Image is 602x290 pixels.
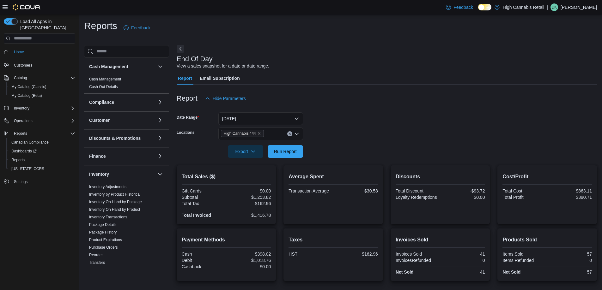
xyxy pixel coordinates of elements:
span: Settings [14,179,27,184]
h2: Invoices Sold [396,236,485,244]
div: Inventory [84,183,169,269]
label: Date Range [177,115,199,120]
a: Package History [89,230,117,234]
p: High Cannabis Retail [503,3,544,11]
div: 41 [441,269,485,275]
span: Inventory On Hand by Product [89,207,140,212]
div: Invoices Sold [396,252,439,257]
button: Inventory [11,104,32,112]
a: Package Details [89,222,117,227]
button: Reports [11,130,30,137]
button: My Catalog (Classic) [6,82,78,91]
div: $863.11 [549,188,592,193]
h2: Cost/Profit [502,173,592,181]
button: Inventory [89,171,155,177]
a: Dashboards [6,147,78,156]
span: Operations [11,117,75,125]
span: Dashboards [11,149,37,154]
button: [DATE] [218,112,303,125]
span: Customers [11,61,75,69]
h3: Loyalty [89,275,105,281]
button: Finance [89,153,155,159]
span: Dashboards [9,147,75,155]
a: Cash Management [89,77,121,81]
button: Compliance [156,98,164,106]
a: Product Expirations [89,238,122,242]
a: Purchase Orders [89,245,118,250]
span: Washington CCRS [9,165,75,173]
span: Feedback [131,25,150,31]
span: High Cannabis 444 [221,130,264,137]
button: Customer [89,117,155,123]
div: 0 [441,258,485,263]
div: Debit [182,258,225,263]
button: Catalog [1,74,78,82]
a: Reorder [89,253,103,257]
a: Cash Out Details [89,85,118,89]
span: Reports [14,131,27,136]
button: Inventory [1,104,78,113]
a: Home [11,48,27,56]
button: Open list of options [294,131,299,136]
button: Customers [1,60,78,69]
input: Dark Mode [478,4,491,10]
span: Cash Out Details [89,84,118,89]
button: Customer [156,116,164,124]
span: Home [14,50,24,55]
span: Package Details [89,222,117,227]
p: | [547,3,548,11]
button: Inventory [156,170,164,178]
span: Canadian Compliance [9,139,75,146]
span: Transfers [89,260,105,265]
div: 57 [549,252,592,257]
a: Inventory On Hand by Package [89,200,142,204]
button: Loyalty [156,274,164,282]
h2: Average Spent [289,173,378,181]
a: Transfers [89,260,105,265]
div: $0.00 [441,195,485,200]
span: Product Expirations [89,237,122,242]
button: Loyalty [89,275,155,281]
h3: Inventory [89,171,109,177]
div: $0.00 [228,264,271,269]
div: Total Cost [502,188,546,193]
img: Cova [13,4,41,10]
div: Cash [182,252,225,257]
a: [US_STATE] CCRS [9,165,47,173]
div: $390.71 [549,195,592,200]
strong: Total Invoiced [182,213,211,218]
button: Compliance [89,99,155,105]
div: 41 [441,252,485,257]
span: Catalog [11,74,75,82]
a: Dashboards [9,147,39,155]
span: Report [178,72,192,85]
a: My Catalog (Classic) [9,83,49,91]
span: Reports [9,156,75,164]
span: DK [552,3,557,11]
span: Customers [14,63,32,68]
button: Finance [156,152,164,160]
button: Cash Management [156,63,164,70]
button: Discounts & Promotions [156,134,164,142]
a: Canadian Compliance [9,139,51,146]
button: [US_STATE] CCRS [6,164,78,173]
button: Hide Parameters [203,92,248,105]
button: Discounts & Promotions [89,135,155,141]
div: Loyalty Redemptions [396,195,439,200]
h3: Finance [89,153,106,159]
button: Run Report [268,145,303,158]
div: HST [289,252,332,257]
span: Run Report [274,148,297,155]
a: Inventory Adjustments [89,185,126,189]
span: My Catalog (Beta) [9,92,75,99]
button: Remove High Cannabis 444 from selection in this group [257,132,261,135]
p: [PERSON_NAME] [561,3,597,11]
h3: End Of Day [177,55,213,63]
button: My Catalog (Beta) [6,91,78,100]
button: Operations [11,117,35,125]
span: My Catalog (Classic) [9,83,75,91]
div: -$93.72 [441,188,485,193]
div: InvoicesRefunded [396,258,439,263]
button: Export [228,145,263,158]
